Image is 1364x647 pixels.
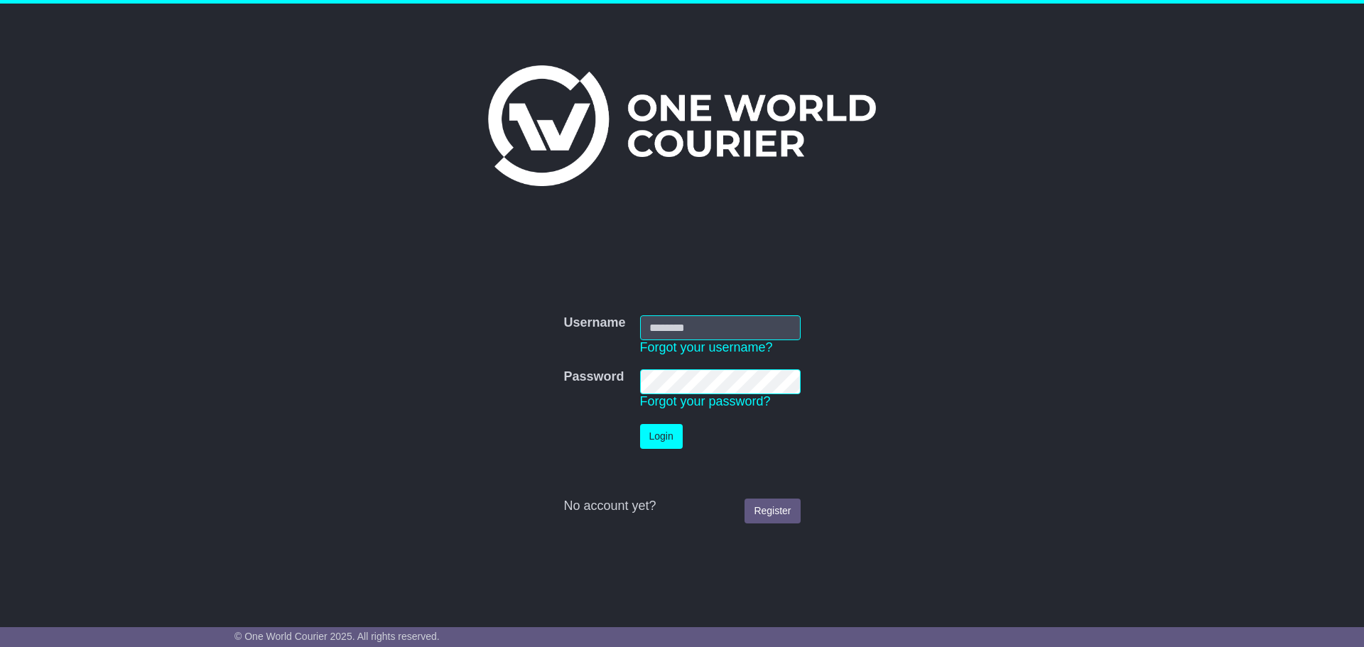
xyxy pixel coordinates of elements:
label: Username [563,315,625,331]
a: Forgot your username? [640,340,773,354]
label: Password [563,369,624,385]
span: © One World Courier 2025. All rights reserved. [234,631,440,642]
button: Login [640,424,683,449]
a: Forgot your password? [640,394,771,408]
div: No account yet? [563,499,800,514]
img: One World [488,65,876,186]
a: Register [745,499,800,523]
